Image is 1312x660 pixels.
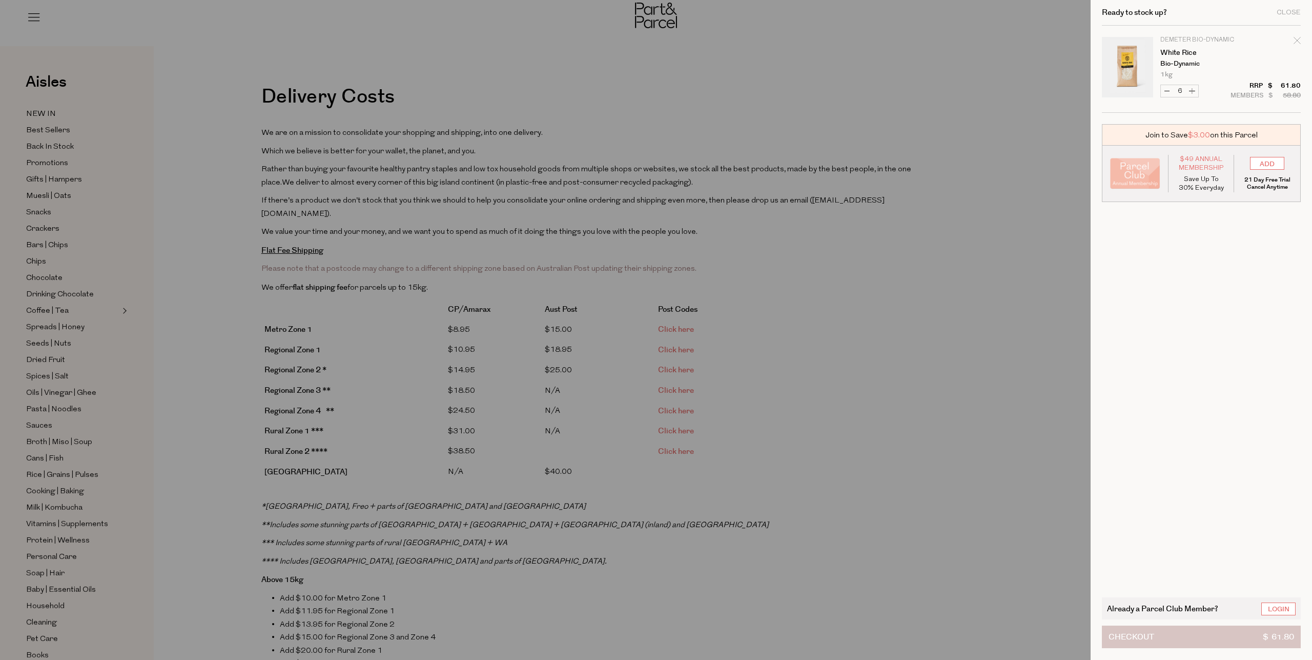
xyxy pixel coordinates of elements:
[1102,124,1301,146] div: Join to Save on this Parcel
[1277,9,1301,16] div: Close
[1102,9,1167,16] h2: Ready to stock up?
[1294,35,1301,49] div: Remove White Rice
[1102,626,1301,648] button: Checkout$ 61.80
[1160,37,1240,43] p: Demeter Bio-Dynamic
[1176,155,1226,172] span: $49 Annual Membership
[1109,626,1154,648] span: Checkout
[1160,71,1173,78] span: 1kg
[1261,603,1296,615] a: Login
[1188,130,1210,141] span: $3.00
[1242,176,1293,191] p: 21 Day Free Trial Cancel Anytime
[1250,157,1284,170] input: ADD
[1160,49,1240,56] a: White Rice
[1107,603,1218,614] span: Already a Parcel Club Member?
[1160,61,1240,67] p: Bio-Dynamic
[1173,85,1186,97] input: QTY White Rice
[1176,175,1226,192] p: Save Up To 30% Everyday
[1263,626,1294,648] span: $ 61.80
